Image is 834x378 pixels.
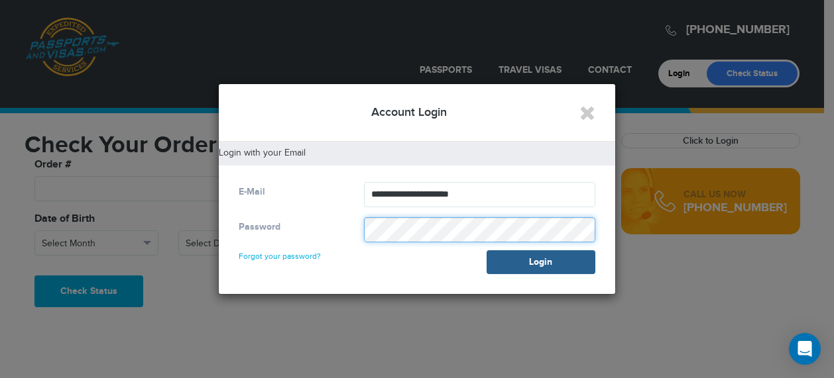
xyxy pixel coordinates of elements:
div: Open Intercom Messenger [789,333,821,365]
button: Login [487,250,595,274]
h5: Login with your Email [219,148,615,158]
label: E-Mail [239,185,265,199]
button: Close [579,103,595,124]
label: Password [239,220,280,234]
h4: Account Login [239,104,595,121]
a: Forgot your password? [239,240,321,261]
